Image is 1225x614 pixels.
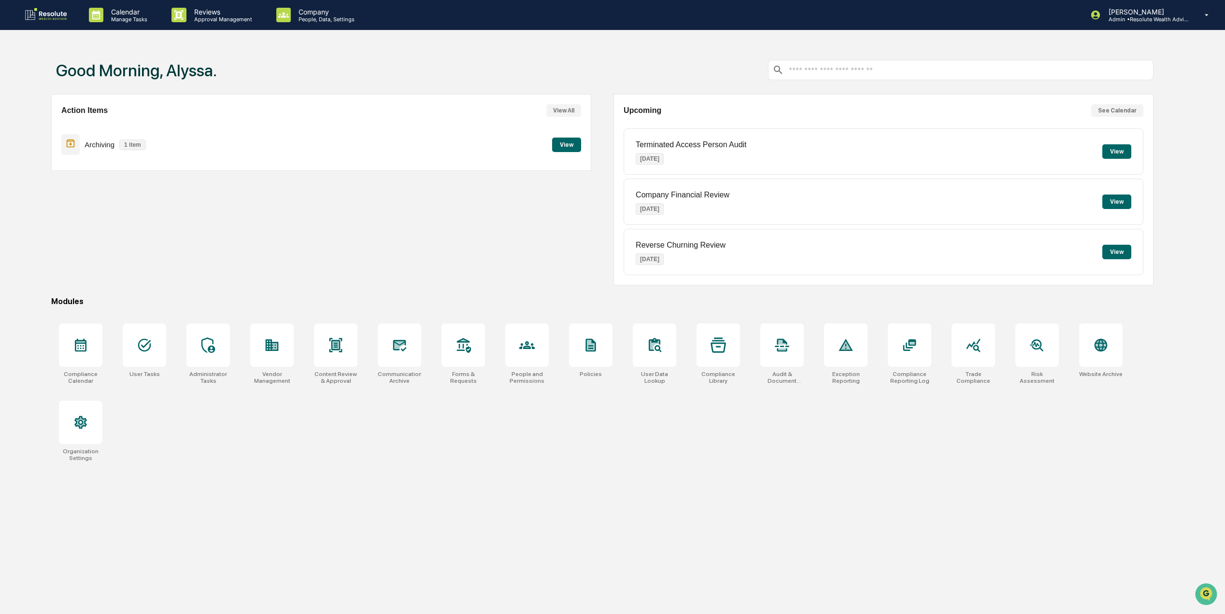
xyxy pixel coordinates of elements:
[636,140,746,149] p: Terminated Access Person Audit
[1101,8,1191,16] p: [PERSON_NAME]
[59,371,102,384] div: Compliance Calendar
[1101,16,1191,23] p: Admin • Resolute Wealth Advisor
[824,371,868,384] div: Exception Reporting
[1102,245,1131,259] button: View
[10,21,176,36] p: How can we help?
[10,141,17,149] div: 🔎
[697,371,740,384] div: Compliance Library
[96,164,117,171] span: Pylon
[61,106,108,115] h2: Action Items
[580,371,602,377] div: Policies
[378,371,421,384] div: Communications Archive
[636,191,729,199] p: Company Financial Review
[291,8,359,16] p: Company
[636,203,664,215] p: [DATE]
[760,371,804,384] div: Audit & Document Logs
[19,140,61,150] span: Data Lookup
[291,16,359,23] p: People, Data, Settings
[10,74,27,92] img: 1746055101610-c473b297-6a78-478c-a979-82029cc54cd1
[70,123,78,131] div: 🗄️
[85,140,114,149] p: Archiving
[68,164,117,171] a: Powered byPylon
[1079,371,1123,377] div: Website Archive
[314,371,357,384] div: Content Review & Approval
[1015,371,1059,384] div: Risk Assessment
[1102,144,1131,159] button: View
[442,371,485,384] div: Forms & Requests
[80,122,120,132] span: Attestations
[186,371,230,384] div: Administrator Tasks
[624,106,661,115] h2: Upcoming
[25,44,159,55] input: Clear
[103,8,152,16] p: Calendar
[636,153,664,165] p: [DATE]
[952,371,995,384] div: Trade Compliance
[636,241,726,250] p: Reverse Churning Review
[552,138,581,152] button: View
[119,140,146,150] p: 1 item
[33,74,158,84] div: Start new chat
[103,16,152,23] p: Manage Tasks
[633,371,676,384] div: User Data Lookup
[250,371,294,384] div: Vendor Management
[1194,582,1220,608] iframe: Open customer support
[1102,195,1131,209] button: View
[505,371,549,384] div: People and Permissions
[552,140,581,149] a: View
[56,61,217,80] h1: Good Morning, Alyssa.
[23,7,70,23] img: logo
[51,297,1154,306] div: Modules
[546,104,581,117] button: View All
[164,77,176,89] button: Start new chat
[129,371,160,377] div: User Tasks
[6,137,65,154] a: 🔎Data Lookup
[6,118,66,136] a: 🖐️Preclearance
[19,122,62,132] span: Preclearance
[66,118,124,136] a: 🗄️Attestations
[33,84,122,92] div: We're available if you need us!
[1091,104,1143,117] button: See Calendar
[10,123,17,131] div: 🖐️
[636,253,664,265] p: [DATE]
[59,448,102,461] div: Organization Settings
[888,371,931,384] div: Compliance Reporting Log
[186,8,257,16] p: Reviews
[186,16,257,23] p: Approval Management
